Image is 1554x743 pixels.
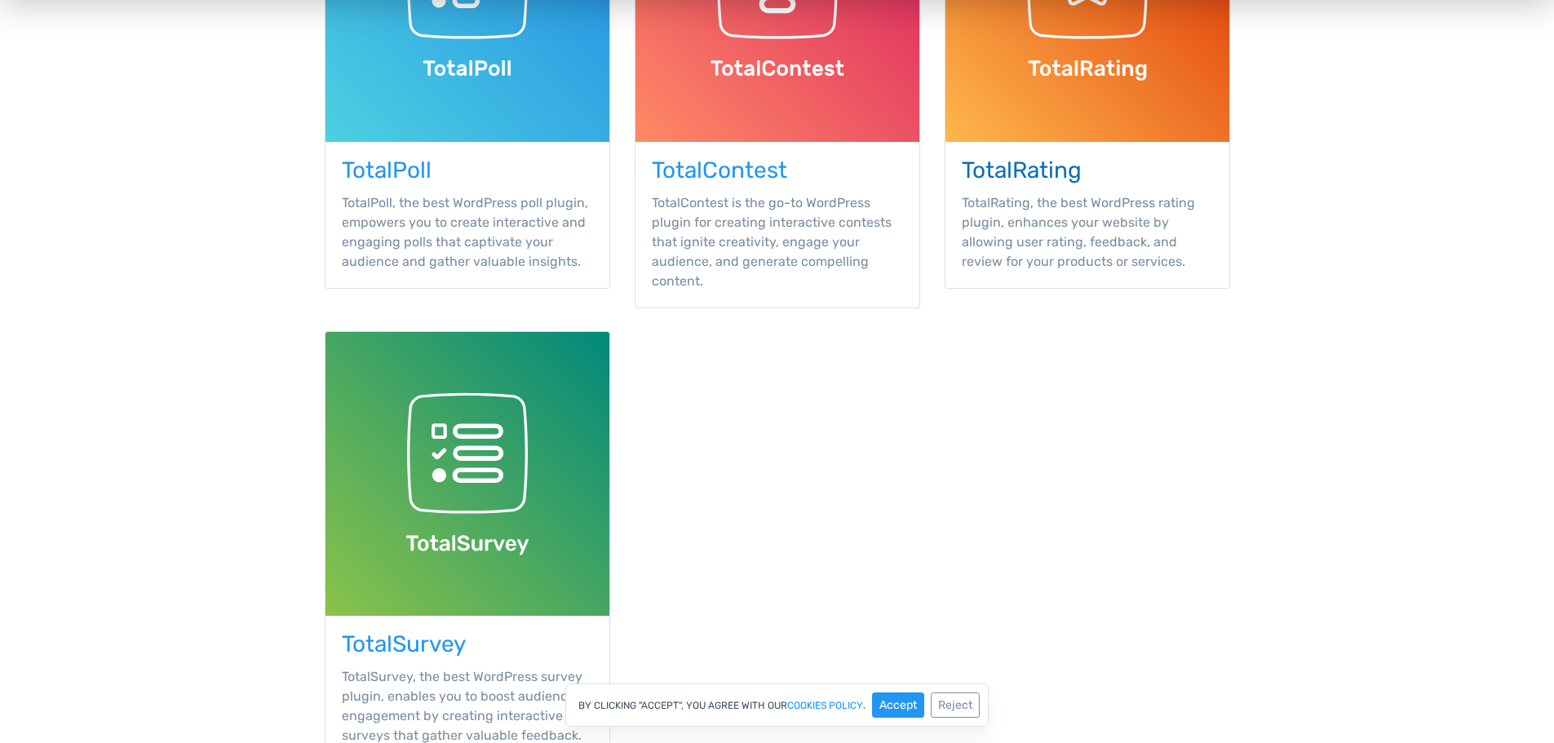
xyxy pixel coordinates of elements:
p: TotalContest is the go-to WordPress plugin for creating interactive contests that ignite creativi... [652,193,903,291]
img: TotalSurvey WordPress Plugin [325,332,609,616]
button: Reject [931,692,980,718]
span: TotalRating, the best WordPress rating plugin, enhances your website by allowing user rating, fee... [962,195,1195,269]
a: cookies policy [787,701,863,710]
h3: TotalPoll WordPress Plugin [342,158,593,184]
button: Accept [872,692,924,718]
div: By clicking "Accept", you agree with our . [565,683,989,727]
h3: TotalSurvey WordPress Plugin [342,632,593,657]
p: TotalPoll, the best WordPress poll plugin, empowers you to create interactive and engaging polls ... [342,193,593,272]
h3: TotalContest WordPress Plugin [652,158,903,184]
h3: TotalRating WordPress Plugin [962,158,1213,184]
span: TotalSurvey, the best WordPress survey plugin, enables you to boost audience engagement by creati... [342,669,582,743]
